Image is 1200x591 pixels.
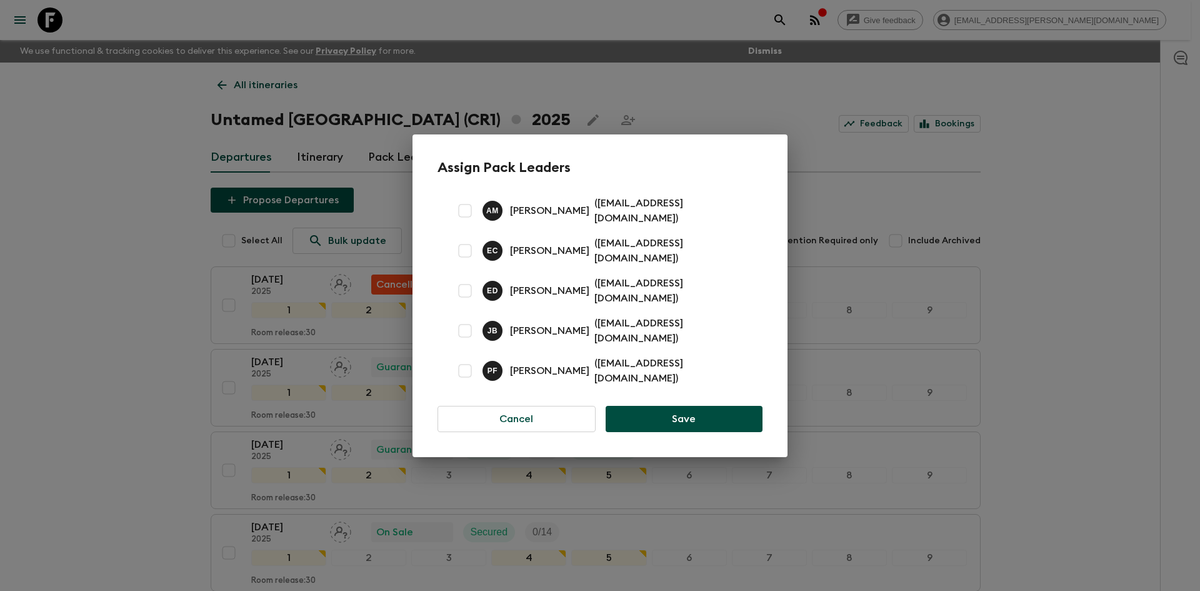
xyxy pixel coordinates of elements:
button: Cancel [437,406,596,432]
p: [PERSON_NAME] [510,323,589,338]
p: J B [487,326,498,336]
p: ( [EMAIL_ADDRESS][DOMAIN_NAME] ) [594,276,747,306]
p: [PERSON_NAME] [510,243,589,258]
p: P F [487,366,498,376]
p: ( [EMAIL_ADDRESS][DOMAIN_NAME] ) [594,196,747,226]
p: [PERSON_NAME] [510,283,589,298]
p: [PERSON_NAME] [510,363,589,378]
p: ( [EMAIL_ADDRESS][DOMAIN_NAME] ) [594,316,747,346]
p: ( [EMAIL_ADDRESS][DOMAIN_NAME] ) [594,356,747,386]
button: Save [606,406,762,432]
p: E D [487,286,498,296]
h2: Assign Pack Leaders [437,159,762,176]
p: ( [EMAIL_ADDRESS][DOMAIN_NAME] ) [594,236,747,266]
p: [PERSON_NAME] [510,203,589,218]
p: A M [486,206,499,216]
p: E C [487,246,498,256]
